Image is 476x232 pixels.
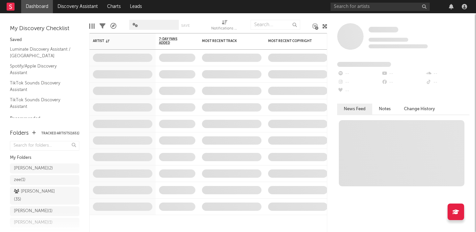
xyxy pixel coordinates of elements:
[10,206,79,216] a: [PERSON_NAME](1)
[14,164,53,172] div: [PERSON_NAME] ( 2 )
[10,154,79,162] div: My Folders
[337,70,381,78] div: --
[369,26,398,33] a: Some Artist
[10,187,79,205] a: [PERSON_NAME](35)
[372,104,397,115] button: Notes
[10,63,73,76] a: Spotify/Apple Discovery Assistant
[10,25,79,33] div: My Discovery Checklist
[337,78,381,87] div: --
[10,141,79,151] input: Search for folders...
[10,96,73,110] a: TikTok Sounds Discovery Assistant
[425,70,469,78] div: --
[159,37,185,45] span: 7-Day Fans Added
[14,207,53,215] div: [PERSON_NAME] ( 1 )
[14,176,25,184] div: zee ( 1 )
[93,39,142,43] div: Artist
[181,24,190,27] button: Save
[10,79,73,93] a: TikTok Sounds Discovery Assistant
[10,175,79,185] a: zee(1)
[41,132,79,135] button: Tracked Artists(1651)
[381,78,425,87] div: --
[425,78,469,87] div: --
[397,104,442,115] button: Change History
[110,17,116,36] div: A&R Pipeline
[14,188,60,204] div: [PERSON_NAME] ( 35 )
[10,46,73,59] a: Luminate Discovery Assistant / [GEOGRAPHIC_DATA]
[268,39,318,43] div: Most Recent Copyright
[337,62,391,67] span: Fans Added by Platform
[10,115,79,123] div: Recommended
[99,17,105,36] div: Filters
[10,129,29,137] div: Folders
[211,17,238,36] div: Notifications (Artist)
[10,218,79,228] a: [PERSON_NAME](1)
[337,87,381,95] div: --
[369,27,398,32] span: Some Artist
[337,104,372,115] button: News Feed
[331,3,430,11] input: Search for artists
[369,38,408,42] span: Tracking Since: [DATE]
[381,70,425,78] div: --
[10,163,79,173] a: [PERSON_NAME](2)
[251,20,300,30] input: Search...
[14,219,53,227] div: [PERSON_NAME] ( 1 )
[10,36,79,44] div: Saved
[369,44,428,48] span: 0 fans last week
[202,39,252,43] div: Most Recent Track
[89,17,95,36] div: Edit Columns
[211,25,238,33] div: Notifications (Artist)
